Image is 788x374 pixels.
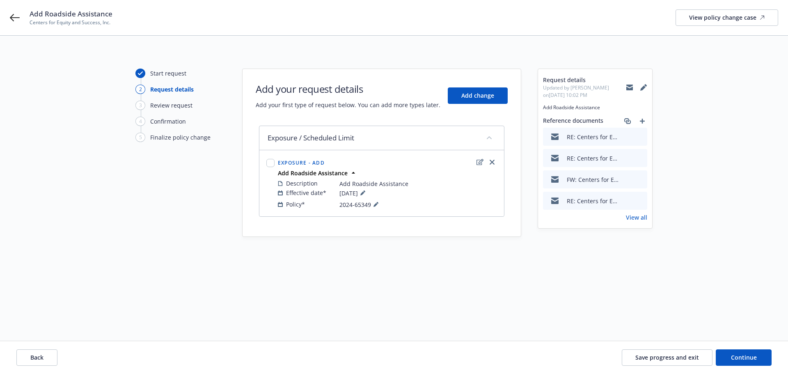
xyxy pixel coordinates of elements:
span: [DATE] [339,188,368,198]
a: close [487,157,497,167]
a: edit [475,157,485,167]
div: Request details [150,85,194,94]
span: Add Roadside Assistance [339,179,408,188]
span: Request details [543,76,626,84]
div: 2 [135,85,145,94]
a: add [637,116,647,126]
a: associate [623,116,632,126]
div: 3 [135,101,145,110]
button: download file [623,154,630,163]
span: Policy* [286,200,305,209]
span: Updated by [PERSON_NAME] on [DATE] 10:02 PM [543,84,626,99]
span: Description [286,179,318,188]
span: Save progress and exit [635,353,699,361]
button: download file [623,197,630,205]
div: 4 [135,117,145,126]
div: Review request [150,101,192,110]
span: Exposure - Add [278,159,325,166]
span: Exposure / Scheduled Limit [268,133,354,143]
div: RE: Centers for Equity and Success Inc Pol# 2024-65349 | add roadside assistance [567,133,620,141]
span: Add your first type of request below. You can add more types later. [256,101,440,109]
h1: Add your request details [256,82,440,96]
span: Effective date* [286,188,326,197]
div: RE: Centers for Equity and Success Inc Pol# 2024-65349 | add roadside assistance [567,197,620,205]
a: View policy change case [676,9,778,26]
span: Reference documents [543,116,603,126]
div: Finalize policy change [150,133,211,142]
strong: Add Roadside Assistance [278,169,348,177]
button: collapse content [483,131,496,144]
span: Add change [461,92,494,99]
div: View policy change case [689,10,765,25]
span: Add Roadside Assistance [30,9,112,19]
div: Start request [150,69,186,78]
span: 2024-65349 [339,200,381,209]
div: FW: Centers for Equity and Success : Additional Premium for Towing [567,175,620,184]
button: Back [16,349,57,366]
div: Exposure / Scheduled Limitcollapse content [259,126,504,150]
button: preview file [637,175,644,184]
span: Centers for Equity and Success, Inc. [30,19,112,26]
span: Add Roadside Assistance [543,104,647,111]
div: Confirmation [150,117,186,126]
button: download file [623,133,630,141]
button: Save progress and exit [622,349,712,366]
button: download file [623,175,630,184]
a: View all [626,213,647,222]
div: RE: Centers for Equity and Success Inc Pol# 2024-65349 | add roadside assistance [567,154,620,163]
button: Continue [716,349,772,366]
span: Back [30,353,44,361]
div: 5 [135,133,145,142]
button: preview file [637,154,644,163]
button: preview file [637,133,644,141]
button: preview file [637,197,644,205]
button: Add change [448,87,508,104]
span: Continue [731,353,757,361]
